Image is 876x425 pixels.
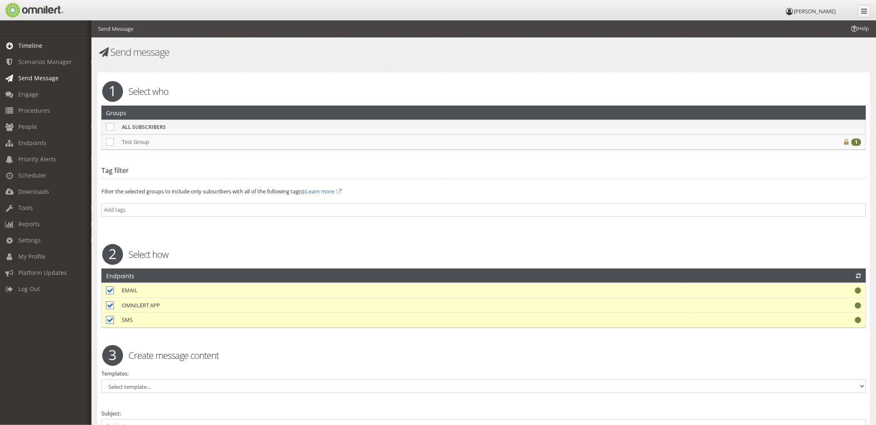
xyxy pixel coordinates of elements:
[850,25,869,32] span: Help
[18,74,59,82] span: Send Message
[102,345,123,366] span: 3
[18,106,50,114] span: Procedures
[18,236,41,244] span: Settings
[118,120,251,134] th: ALL SUBSCRIBERS
[855,303,861,308] i: Working properly.
[18,42,42,49] span: Timeline
[106,106,126,119] h2: Groups
[118,313,688,327] td: SMS
[98,25,133,33] li: Send Message
[18,285,40,293] span: Log Out
[96,85,871,97] h2: Select who
[18,155,56,163] span: Priority Alerts
[118,283,688,298] td: EMAIL
[106,269,134,282] h2: Endpoints
[18,123,37,131] span: People
[18,90,39,98] span: Engage
[18,220,40,228] span: Reports
[118,298,688,313] td: OMNILERT APP
[101,188,866,195] p: Filter the selected groups to include only subscribers with all of the following tag(s):
[97,47,479,57] h1: Send message
[118,134,251,149] td: Test Group
[18,58,72,66] span: Scenarios Manager
[18,252,46,260] span: My Profile
[855,288,861,293] i: Working properly.
[18,139,47,147] span: Endpoints
[851,138,861,146] div: 1
[104,206,864,214] input: Add tags
[96,248,871,260] h2: Select how
[855,317,861,323] i: Working properly.
[102,244,123,265] span: 2
[844,139,849,145] i: Private
[101,163,866,179] legend: Tag filter
[18,188,49,195] span: Downloads
[18,171,47,179] span: Scheduler
[101,410,121,418] label: Subject:
[19,6,36,13] span: Help
[794,7,836,15] span: [PERSON_NAME]
[102,81,123,102] span: 1
[96,349,871,361] h2: Create message content
[4,3,64,17] img: Omnilert
[18,204,33,212] span: Tools
[858,5,871,17] a: Collapse Menu
[101,370,128,378] label: Templates:
[18,269,67,277] span: Platform Updates
[306,188,334,195] a: Learn more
